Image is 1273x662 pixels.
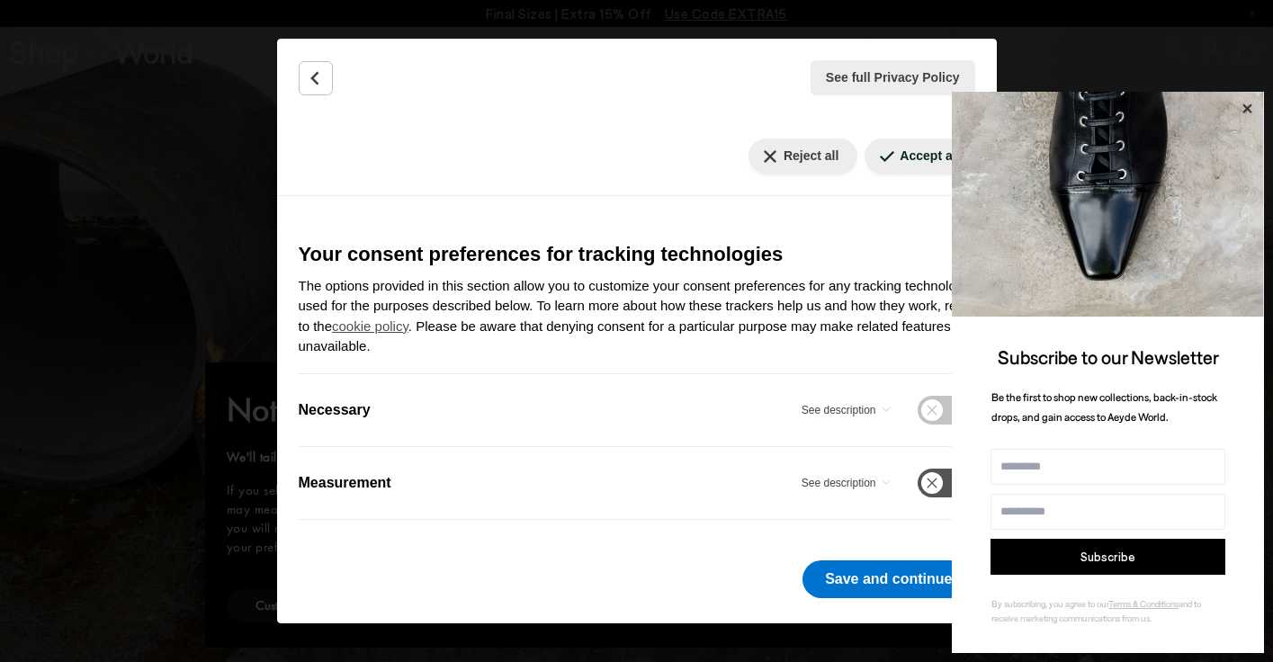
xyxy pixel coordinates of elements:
[299,472,391,494] label: Measurement
[998,345,1219,368] span: Subscribe to our Newsletter
[299,276,975,357] p: The options provided in this section allow you to customize your consent preferences for any trac...
[802,396,896,425] button: Necessary - See description
[865,139,978,174] button: Accept all
[299,61,333,95] button: Back
[826,68,960,87] span: See full Privacy Policy
[802,560,974,598] button: Save and continue
[299,399,371,421] label: Necessary
[811,60,975,95] button: See full Privacy Policy
[991,598,1108,609] span: By subscribing, you agree to our
[299,239,975,269] h3: Your consent preferences for tracking technologies
[749,139,857,174] button: Reject all
[802,469,896,497] button: Measurement - See description
[991,539,1225,575] button: Subscribe
[991,390,1217,424] span: Be the first to shop new collections, back-in-stock drops, and gain access to Aeyde World.
[332,318,408,334] a: cookie policy - link opens in a new tab
[1108,598,1179,609] a: Terms & Conditions
[952,92,1264,317] img: ca3f721fb6ff708a270709c41d776025.jpg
